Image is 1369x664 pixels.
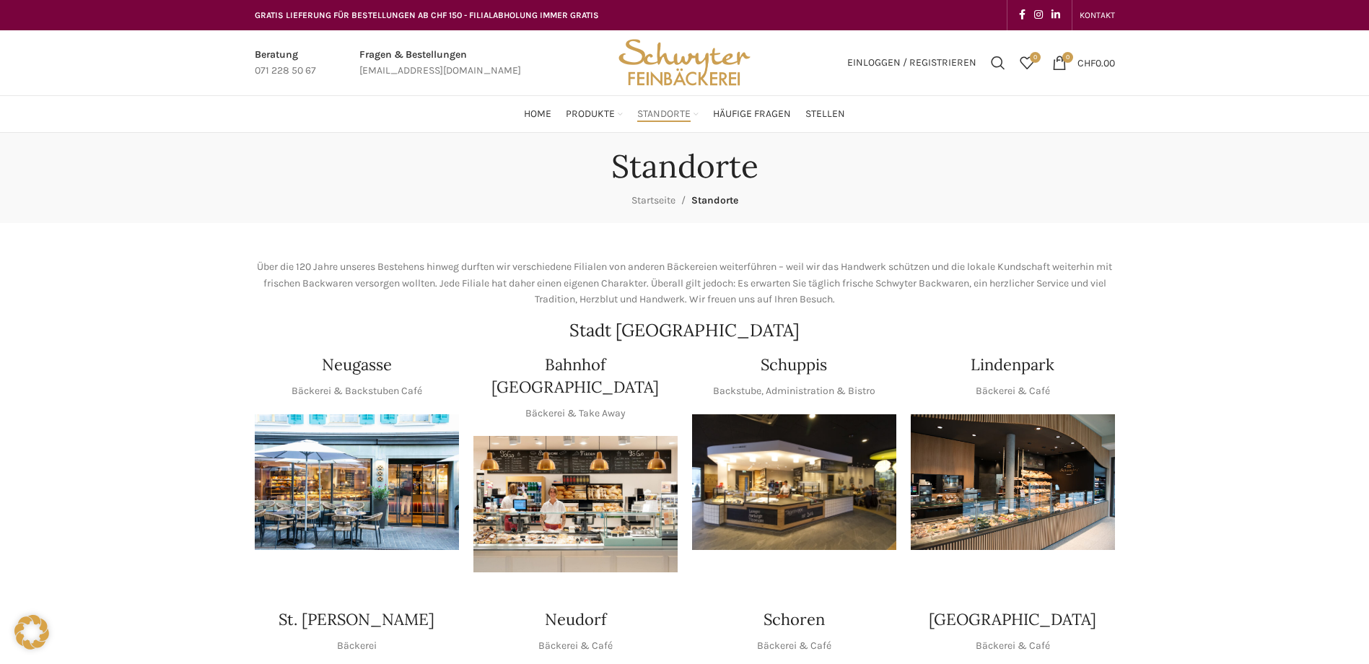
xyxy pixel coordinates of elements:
a: 0 [1012,48,1041,77]
span: Häufige Fragen [713,108,791,121]
h4: Schuppis [761,354,827,376]
a: KONTAKT [1080,1,1115,30]
img: Bäckerei Schwyter [613,30,755,95]
a: Infobox link [359,47,521,79]
a: Suchen [984,48,1012,77]
div: 1 / 1 [692,414,896,551]
div: Meine Wunschliste [1012,48,1041,77]
div: 1 / 1 [911,414,1115,551]
p: Bäckerei & Café [976,638,1050,654]
span: Stellen [805,108,845,121]
h1: Standorte [611,147,758,185]
bdi: 0.00 [1077,56,1115,69]
span: 0 [1062,52,1073,63]
span: Standorte [637,108,691,121]
a: 0 CHF0.00 [1045,48,1122,77]
p: Backstube, Administration & Bistro [713,383,875,399]
h4: St. [PERSON_NAME] [279,608,434,631]
p: Bäckerei [337,638,377,654]
span: CHF [1077,56,1095,69]
h2: Stadt [GEOGRAPHIC_DATA] [255,322,1115,339]
h4: Lindenpark [971,354,1054,376]
div: Secondary navigation [1072,1,1122,30]
a: Infobox link [255,47,316,79]
p: Über die 120 Jahre unseres Bestehens hinweg durften wir verschiedene Filialen von anderen Bäckere... [255,259,1115,307]
h4: Neugasse [322,354,392,376]
a: Einloggen / Registrieren [840,48,984,77]
span: Produkte [566,108,615,121]
span: Einloggen / Registrieren [847,58,976,68]
span: GRATIS LIEFERUNG FÜR BESTELLUNGEN AB CHF 150 - FILIALABHOLUNG IMMER GRATIS [255,10,599,20]
p: Bäckerei & Café [757,638,831,654]
a: Home [524,100,551,128]
img: Neugasse [255,414,459,551]
h4: Schoren [764,608,825,631]
h4: [GEOGRAPHIC_DATA] [929,608,1096,631]
h4: Neudorf [545,608,606,631]
div: Main navigation [248,100,1122,128]
div: 1 / 1 [255,414,459,551]
a: Site logo [613,56,755,68]
a: Häufige Fragen [713,100,791,128]
span: Standorte [691,194,738,206]
div: 1 / 1 [473,436,678,572]
span: Home [524,108,551,121]
h4: Bahnhof [GEOGRAPHIC_DATA] [473,354,678,398]
a: Facebook social link [1015,5,1030,25]
a: Instagram social link [1030,5,1047,25]
a: Produkte [566,100,623,128]
a: Standorte [637,100,699,128]
p: Bäckerei & Café [538,638,613,654]
a: Linkedin social link [1047,5,1064,25]
img: Bahnhof St. Gallen [473,436,678,572]
span: KONTAKT [1080,10,1115,20]
a: Stellen [805,100,845,128]
span: 0 [1030,52,1041,63]
p: Bäckerei & Take Away [525,406,626,421]
p: Bäckerei & Café [976,383,1050,399]
img: 150130-Schwyter-013 [692,414,896,551]
a: Startseite [631,194,675,206]
img: 017-e1571925257345 [911,414,1115,551]
p: Bäckerei & Backstuben Café [292,383,422,399]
